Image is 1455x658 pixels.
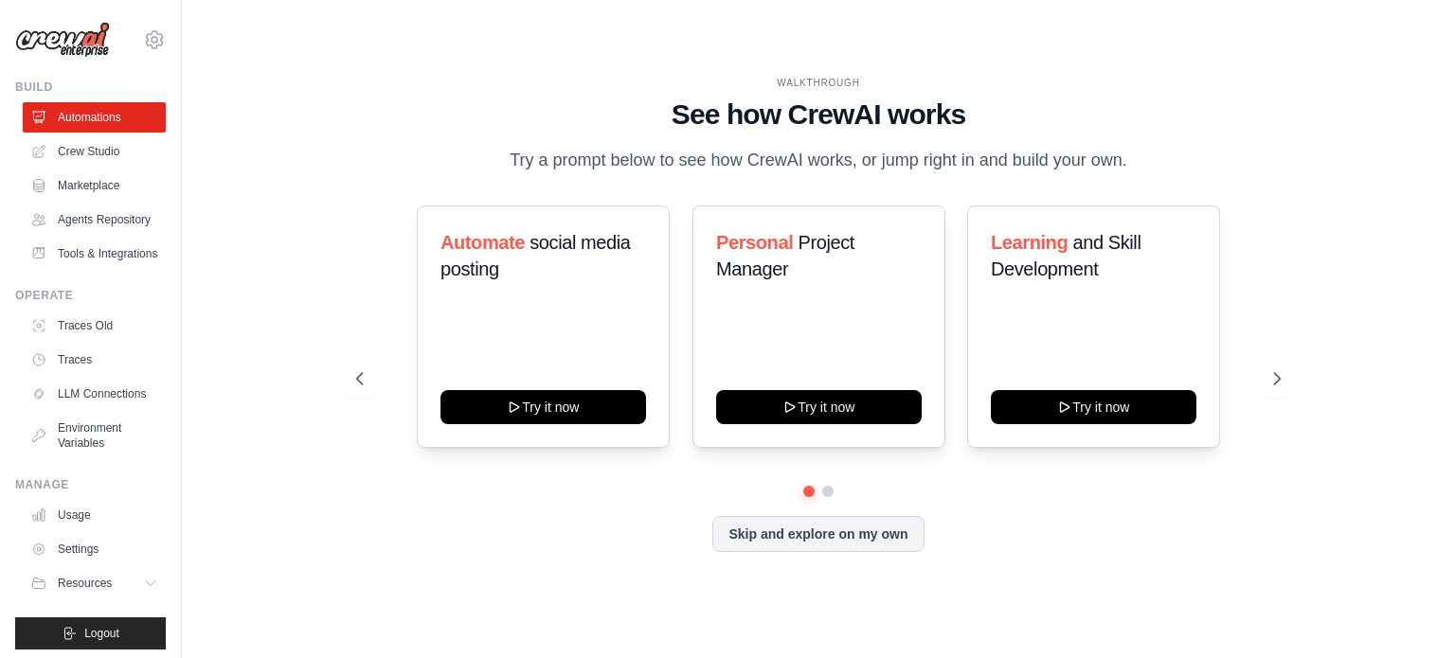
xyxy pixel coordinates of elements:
p: Try a prompt below to see how CrewAI works, or jump right in and build your own. [500,147,1137,174]
button: Logout [15,617,166,649]
span: Personal [716,232,793,253]
button: Try it now [991,390,1196,424]
span: Learning [991,232,1068,253]
span: Logout [84,626,119,641]
a: LLM Connections [23,379,166,409]
a: Crew Studio [23,136,166,167]
a: Settings [23,534,166,564]
a: Agents Repository [23,205,166,235]
span: social media posting [440,232,631,279]
a: Environment Variables [23,413,166,458]
a: Traces Old [23,311,166,341]
a: Traces [23,345,166,375]
button: Resources [23,568,166,598]
div: Operate [15,288,166,303]
div: Manage [15,477,166,492]
a: Marketplace [23,170,166,201]
span: Project Manager [716,232,854,279]
a: Usage [23,500,166,530]
span: Resources [58,576,112,591]
div: Build [15,80,166,95]
a: Tools & Integrations [23,239,166,269]
div: WALKTHROUGH [356,76,1281,90]
a: Automations [23,102,166,133]
button: Try it now [716,390,922,424]
button: Try it now [440,390,646,424]
img: Logo [15,22,110,58]
span: Automate [440,232,525,253]
span: and Skill Development [991,232,1141,279]
h1: See how CrewAI works [356,98,1281,132]
button: Skip and explore on my own [712,516,924,552]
